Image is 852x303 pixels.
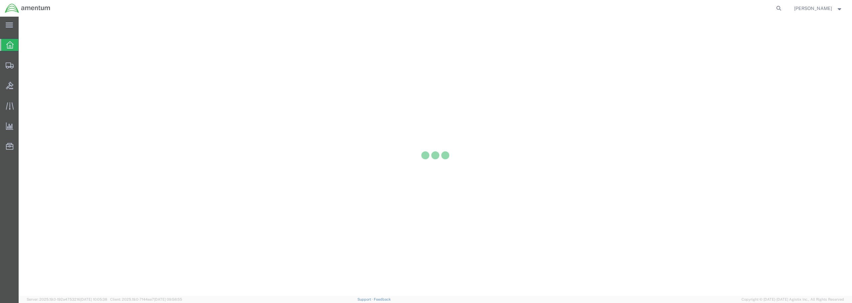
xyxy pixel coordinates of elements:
[80,297,107,301] span: [DATE] 10:05:38
[794,5,832,12] span: Derrick Gory
[374,297,391,301] a: Feedback
[742,297,844,302] span: Copyright © [DATE]-[DATE] Agistix Inc., All Rights Reserved
[110,297,182,301] span: Client: 2025.19.0-7f44ea7
[5,3,51,13] img: logo
[357,297,374,301] a: Support
[27,297,107,301] span: Server: 2025.19.0-192a4753216
[154,297,182,301] span: [DATE] 09:58:55
[794,4,843,12] button: [PERSON_NAME]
